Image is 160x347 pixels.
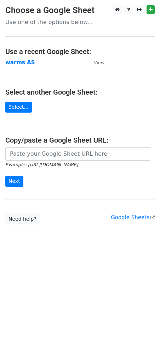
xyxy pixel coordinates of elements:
[5,176,23,187] input: Next
[5,147,151,161] input: Paste your Google Sheet URL here
[5,136,155,144] h4: Copy/paste a Google Sheet URL:
[5,88,155,96] h4: Select another Google Sheet:
[5,18,155,26] p: Use one of the options below...
[5,5,155,16] h3: Choose a Google Sheet
[5,102,32,113] a: Select...
[5,214,40,225] a: Need help?
[94,60,104,65] small: View
[5,59,35,66] a: warms AS
[5,162,78,167] small: Example: [URL][DOMAIN_NAME]
[5,47,155,56] h4: Use a recent Google Sheet:
[111,214,155,221] a: Google Sheets
[87,59,104,66] a: View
